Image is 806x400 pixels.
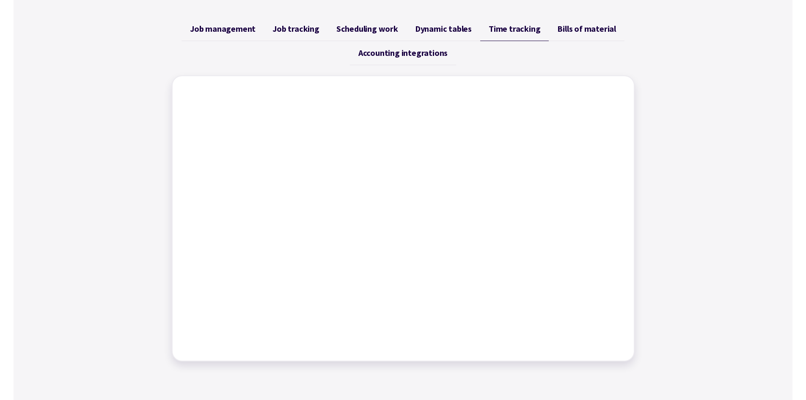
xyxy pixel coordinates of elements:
[181,85,625,352] iframe: Factory - Tracking time worked and creating timesheets
[358,48,448,58] span: Accounting integrations
[665,309,806,400] iframe: Chat Widget
[336,24,398,34] span: Scheduling work
[272,24,319,34] span: Job tracking
[415,24,472,34] span: Dynamic tables
[489,24,540,34] span: Time tracking
[557,24,616,34] span: Bills of material
[190,24,256,34] span: Job management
